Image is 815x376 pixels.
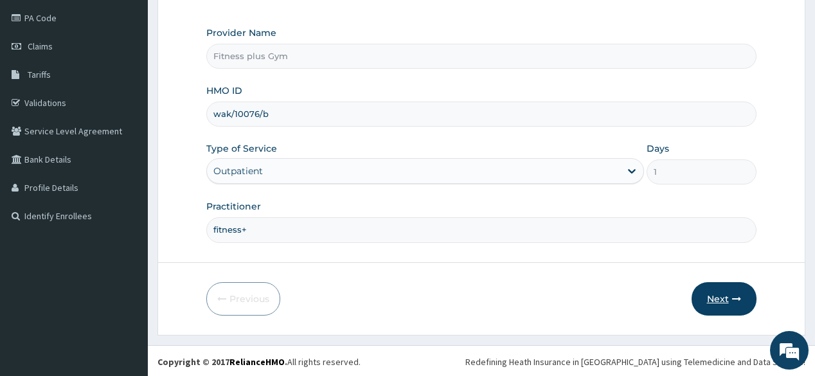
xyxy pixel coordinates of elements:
label: Days [647,142,669,155]
strong: Copyright © 2017 . [157,356,287,368]
a: RelianceHMO [229,356,285,368]
span: Tariffs [28,69,51,80]
label: Type of Service [206,142,277,155]
span: Claims [28,40,53,52]
button: Next [692,282,757,316]
div: Redefining Heath Insurance in [GEOGRAPHIC_DATA] using Telemedicine and Data Science! [465,355,805,368]
button: Previous [206,282,280,316]
span: We're online! [75,109,177,238]
label: Provider Name [206,26,276,39]
div: Minimize live chat window [211,6,242,37]
img: d_794563401_company_1708531726252_794563401 [24,64,52,96]
label: HMO ID [206,84,242,97]
div: Chat with us now [67,72,216,89]
label: Practitioner [206,200,261,213]
input: Enter Name [206,217,756,242]
textarea: Type your message and hit 'Enter' [6,244,245,289]
input: Enter HMO ID [206,102,756,127]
